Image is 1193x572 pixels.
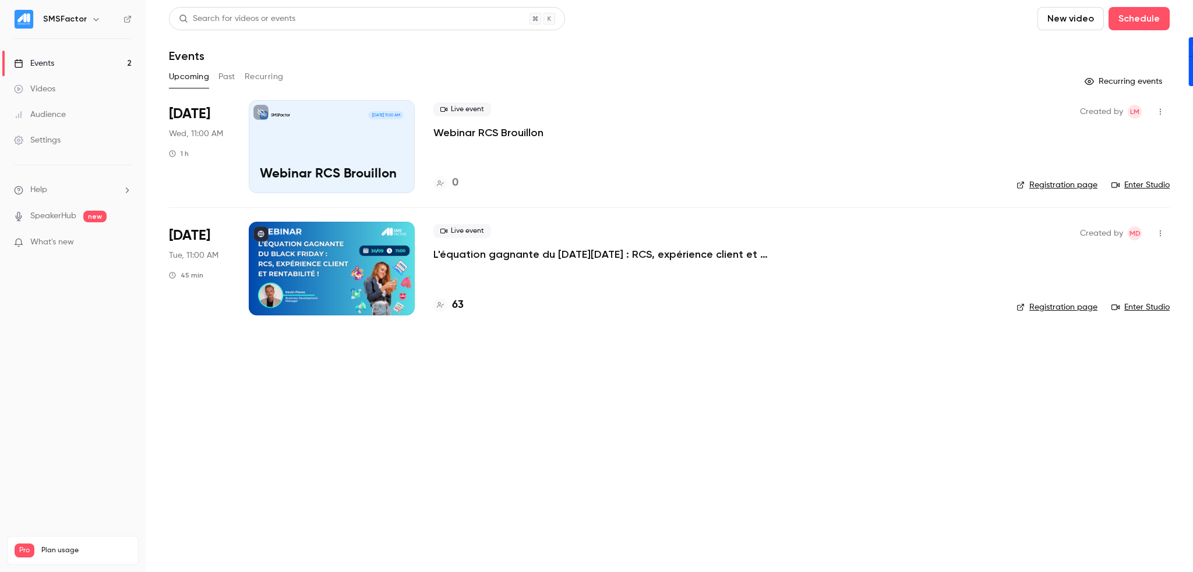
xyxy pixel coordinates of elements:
span: Plan usage [41,546,131,555]
span: What's new [30,236,74,248]
span: [DATE] [169,226,210,245]
span: Wed, 11:00 AM [169,128,223,140]
div: 1 h [169,149,189,158]
a: Webinar RCS Brouillon [433,126,543,140]
span: MD [1130,226,1141,240]
img: SMSFactor [15,10,33,29]
iframe: Noticeable Trigger [118,237,132,248]
span: Created by [1080,226,1123,240]
span: Léo Moal [1128,105,1142,119]
div: Sep 24 Wed, 11:00 AM (Europe/Paris) [169,100,230,193]
button: New video [1037,7,1104,30]
a: 0 [433,175,458,191]
span: Tue, 11:00 AM [169,250,218,261]
span: LM [1130,105,1139,119]
button: Upcoming [169,67,209,86]
span: [DATE] [169,105,210,123]
a: Enter Studio [1111,179,1170,191]
a: L'équation gagnante du [DATE][DATE] : RCS, expérience client et rentabilité ! [433,247,783,261]
a: Webinar RCS BrouillonSMSFactor[DATE] 11:00 AMWebinar RCS Brouillon [249,100,415,193]
div: Audience [14,109,66,120]
a: Registration page [1016,179,1097,191]
span: Created by [1080,105,1123,119]
span: [DATE] 11:00 AM [368,111,403,119]
button: Schedule [1109,7,1170,30]
p: SMSFactor [271,112,290,118]
a: 63 [433,297,464,313]
div: Events [14,58,54,69]
div: Sep 30 Tue, 11:00 AM (Europe/Paris) [169,222,230,315]
span: Help [30,184,47,196]
h4: 0 [452,175,458,191]
button: Recurring events [1079,72,1170,91]
p: Webinar RCS Brouillon [260,167,404,182]
a: SpeakerHub [30,210,76,222]
span: Marie Delamarre [1128,226,1142,240]
div: Settings [14,134,61,146]
h4: 63 [452,297,464,313]
h6: SMSFactor [43,13,87,25]
span: Live event [433,102,491,116]
div: 45 min [169,271,203,280]
span: Live event [433,224,491,238]
li: help-dropdown-opener [14,184,132,196]
span: Pro [15,543,34,557]
div: Videos [14,83,55,95]
button: Recurring [245,67,284,86]
a: Registration page [1016,301,1097,313]
button: Past [218,67,235,86]
h1: Events [169,49,204,63]
div: Search for videos or events [179,13,295,25]
a: Enter Studio [1111,301,1170,313]
span: new [83,211,107,222]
